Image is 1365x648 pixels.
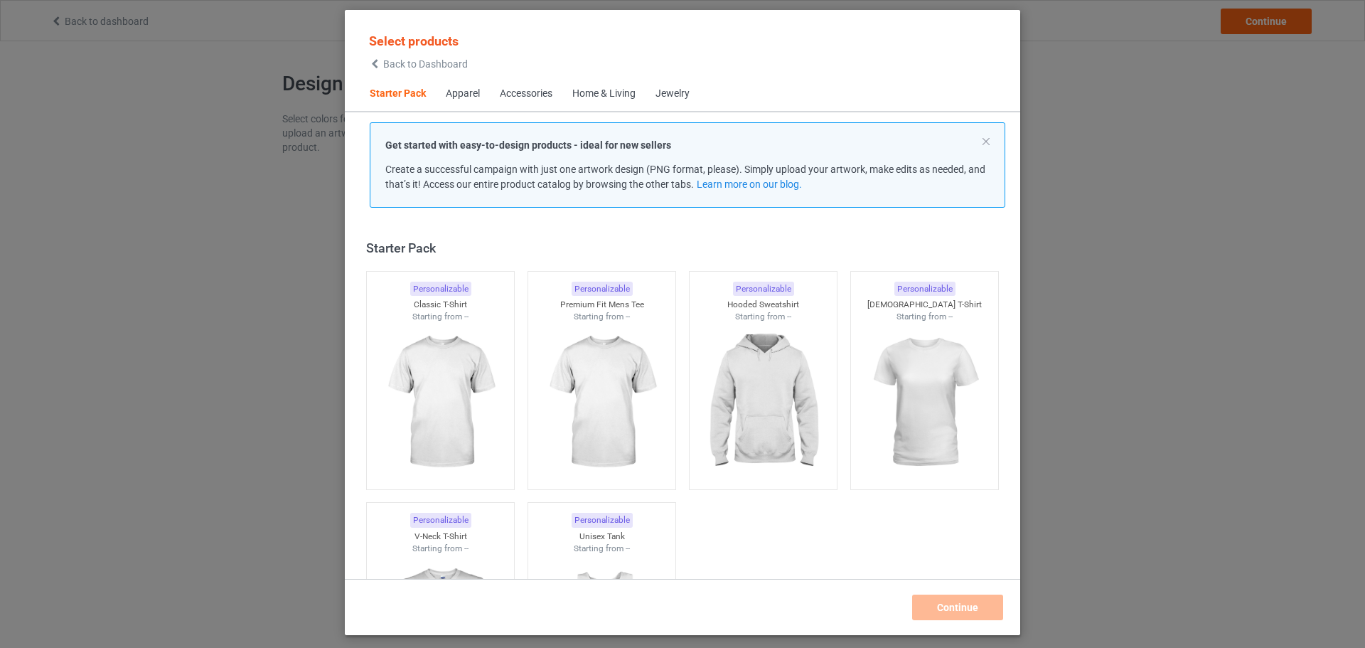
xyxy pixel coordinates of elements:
strong: Get started with easy-to-design products - ideal for new sellers [385,139,671,151]
div: V-Neck T-Shirt [367,531,515,543]
div: Personalizable [410,282,471,297]
div: Hooded Sweatshirt [690,299,837,311]
div: Starting from -- [367,543,515,555]
div: Starting from -- [690,311,837,323]
span: Create a successful campaign with just one artwork design (PNG format, please). Simply upload you... [385,164,985,190]
div: Starting from -- [528,543,676,555]
div: Starting from -- [851,311,999,323]
div: Personalizable [894,282,955,297]
div: Starting from -- [528,311,676,323]
div: Starter Pack [366,240,1005,256]
div: Premium Fit Mens Tee [528,299,676,311]
span: Back to Dashboard [383,58,468,70]
span: Select products [369,33,459,48]
div: Home & Living [572,87,636,101]
img: regular.jpg [538,323,665,482]
div: Accessories [500,87,552,101]
div: [DEMOGRAPHIC_DATA] T-Shirt [851,299,999,311]
div: Personalizable [733,282,794,297]
div: Classic T-Shirt [367,299,515,311]
img: regular.jpg [700,323,827,482]
div: Starting from -- [367,311,515,323]
img: regular.jpg [377,323,504,482]
div: Jewelry [655,87,690,101]
div: Unisex Tank [528,531,676,543]
div: Personalizable [410,513,471,528]
div: Personalizable [572,282,633,297]
a: Learn more on our blog. [697,179,802,190]
div: Personalizable [572,513,633,528]
span: Starter Pack [360,77,436,111]
img: regular.jpg [861,323,988,482]
div: Apparel [446,87,480,101]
